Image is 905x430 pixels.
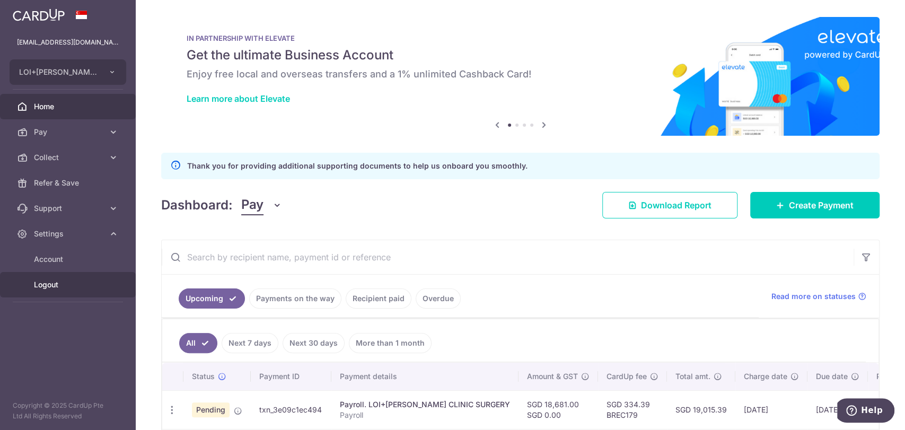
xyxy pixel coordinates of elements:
[340,399,510,410] div: Payroll. LOI+[PERSON_NAME] CLINIC SURGERY
[744,371,787,382] span: Charge date
[349,333,432,353] a: More than 1 month
[416,288,461,309] a: Overdue
[187,93,290,104] a: Learn more about Elevate
[675,371,710,382] span: Total amt.
[602,192,737,218] a: Download Report
[735,390,807,429] td: [DATE]
[607,371,647,382] span: CardUp fee
[187,68,854,81] h6: Enjoy free local and overseas transfers and a 1% unlimited Cashback Card!
[346,288,411,309] a: Recipient paid
[807,390,868,429] td: [DATE]
[187,34,854,42] p: IN PARTNERSHIP WITH ELEVATE
[837,398,894,425] iframe: Opens a widget where you can find more information
[222,333,278,353] a: Next 7 days
[241,195,282,215] button: Pay
[34,254,104,265] span: Account
[187,47,854,64] h5: Get the ultimate Business Account
[331,363,519,390] th: Payment details
[179,333,217,353] a: All
[249,288,341,309] a: Payments on the way
[34,178,104,188] span: Refer & Save
[598,390,667,429] td: SGD 334.39 BREC179
[283,333,345,353] a: Next 30 days
[34,279,104,290] span: Logout
[34,101,104,112] span: Home
[161,17,880,136] img: Renovation banner
[789,199,854,212] span: Create Payment
[641,199,711,212] span: Download Report
[192,402,230,417] span: Pending
[750,192,880,218] a: Create Payment
[34,127,104,137] span: Pay
[34,229,104,239] span: Settings
[161,196,233,215] h4: Dashboard:
[17,37,119,48] p: [EMAIL_ADDRESS][DOMAIN_NAME]
[527,371,578,382] span: Amount & GST
[19,67,98,77] span: LOI+[PERSON_NAME] CLINIC SURGERY
[187,160,528,172] p: Thank you for providing additional supporting documents to help us onboard you smoothly.
[251,390,331,429] td: txn_3e09c1ec494
[34,203,104,214] span: Support
[241,195,263,215] span: Pay
[34,152,104,163] span: Collect
[771,291,866,302] a: Read more on statuses
[13,8,65,21] img: CardUp
[816,371,848,382] span: Due date
[519,390,598,429] td: SGD 18,681.00 SGD 0.00
[340,410,510,420] p: Payroll
[771,291,856,302] span: Read more on statuses
[162,240,854,274] input: Search by recipient name, payment id or reference
[192,371,215,382] span: Status
[251,363,331,390] th: Payment ID
[179,288,245,309] a: Upcoming
[667,390,735,429] td: SGD 19,015.39
[10,59,126,85] button: LOI+[PERSON_NAME] CLINIC SURGERY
